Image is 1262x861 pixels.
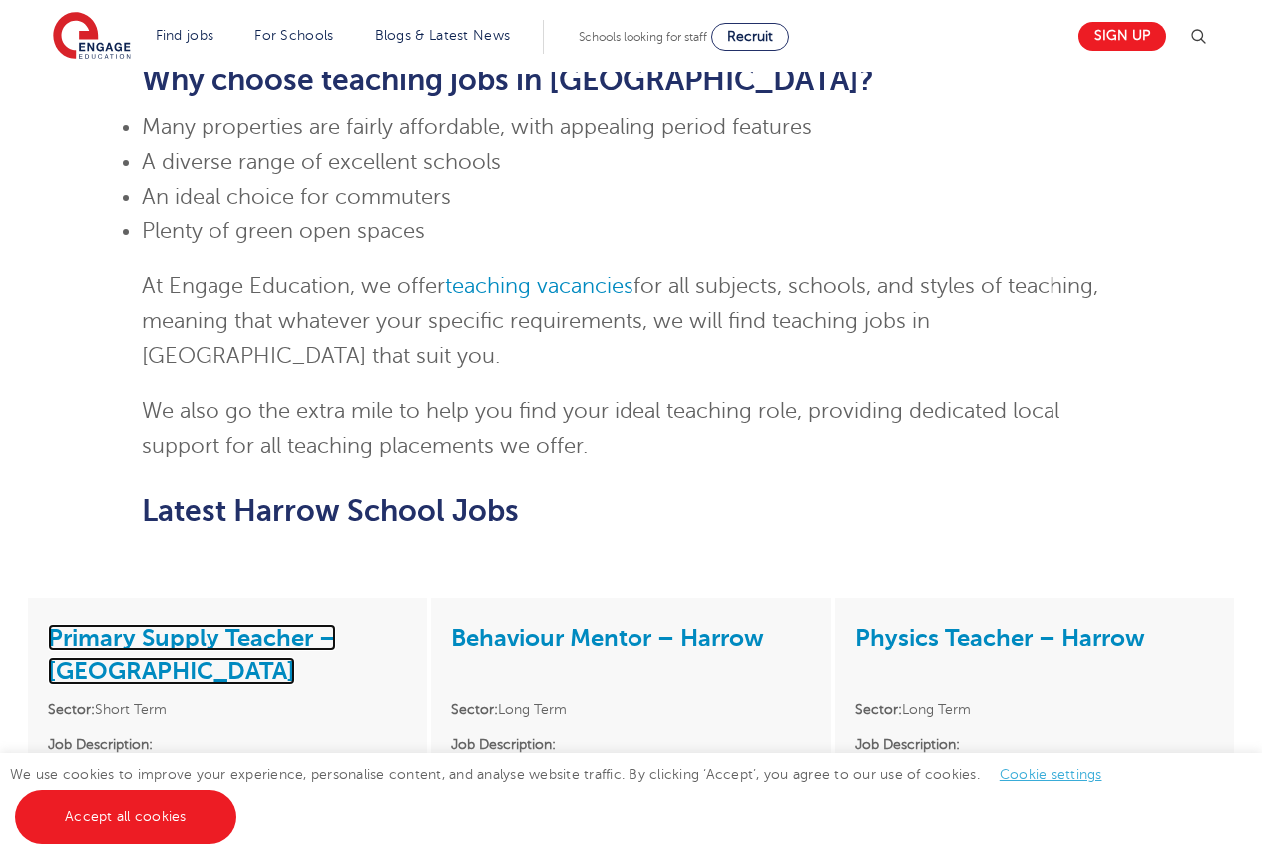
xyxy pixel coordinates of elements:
span: Schools looking for staff [579,30,707,44]
li: Short Term [48,698,407,721]
span: Recruit [727,29,773,44]
strong: Job Description: [48,737,153,752]
span: We also go the extra mile to help you find your ideal teaching role, providing dedicated local su... [142,399,1059,458]
strong: Job Description: [451,737,556,752]
li: An ideal choice for commuters [142,180,1120,215]
span: We use cookies to improve your experience, personalise content, and analyse website traffic. By c... [10,767,1122,824]
strong: Job Description: [855,737,960,752]
p: Behaviour Mentor needed in [GEOGRAPHIC_DATA] About the role: This Behaviour Mentor role is based ... [451,733,810,848]
a: Primary Supply Teacher – [GEOGRAPHIC_DATA] [48,624,336,685]
a: Find jobs [156,28,214,43]
li: A diverse range of excellent schools [142,145,1120,180]
a: Cookie settings [1000,767,1102,782]
a: Recruit [711,23,789,51]
a: teaching vacancies [445,274,633,298]
h2: Latest Harrow School Jobs [142,494,1120,528]
a: Behaviour Mentor – Harrow [451,624,764,651]
li: Long Term [451,698,810,721]
img: Engage Education [53,12,131,62]
a: Physics Teacher – Harrow [855,624,1145,651]
a: For Schools [254,28,333,43]
p: Supply Teachers needed for Primary Schools in [GEOGRAPHIC_DATA] At Engage Education, we’ve spent ... [48,733,407,848]
b: Why choose teaching jobs in [GEOGRAPHIC_DATA]? [142,63,874,97]
span: At Engage Education, we offer for all subjects, schools, and styles of teaching, meaning that wha... [142,274,1098,368]
strong: Sector: [451,702,498,717]
a: Sign up [1078,22,1166,51]
strong: Sector: [855,702,902,717]
li: Long Term [855,698,1214,721]
a: Blogs & Latest News [375,28,511,43]
strong: Sector: [48,702,95,717]
li: Many properties are fairly affordable, with appealing period features [142,110,1120,145]
a: Accept all cookies [15,790,236,844]
li: Plenty of green open spaces [142,215,1120,249]
p: Physics Teacher Required for Secondary School in [GEOGRAPHIC_DATA] Are you a qualified Physics te... [855,733,1214,848]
